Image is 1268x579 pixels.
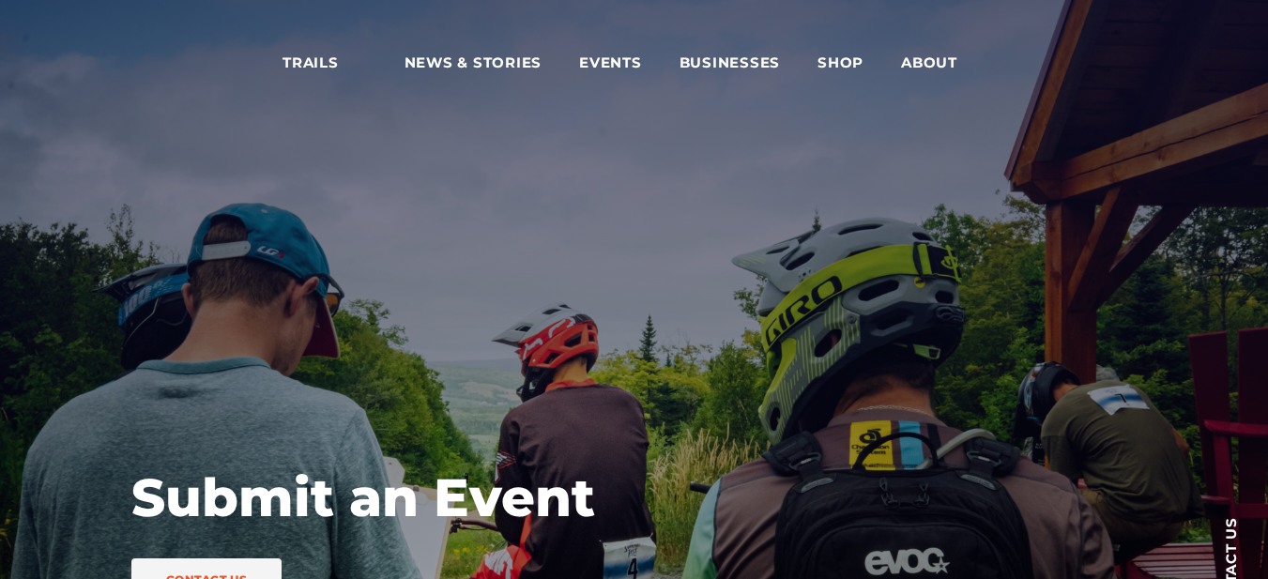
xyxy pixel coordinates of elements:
h1: Submit an Event [131,465,826,530]
span: About [901,53,985,72]
span: Trails [283,53,367,72]
span: Businesses [680,53,781,72]
span: Shop [817,53,863,72]
span: Events [579,53,642,72]
span: News & Stories [405,53,542,72]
